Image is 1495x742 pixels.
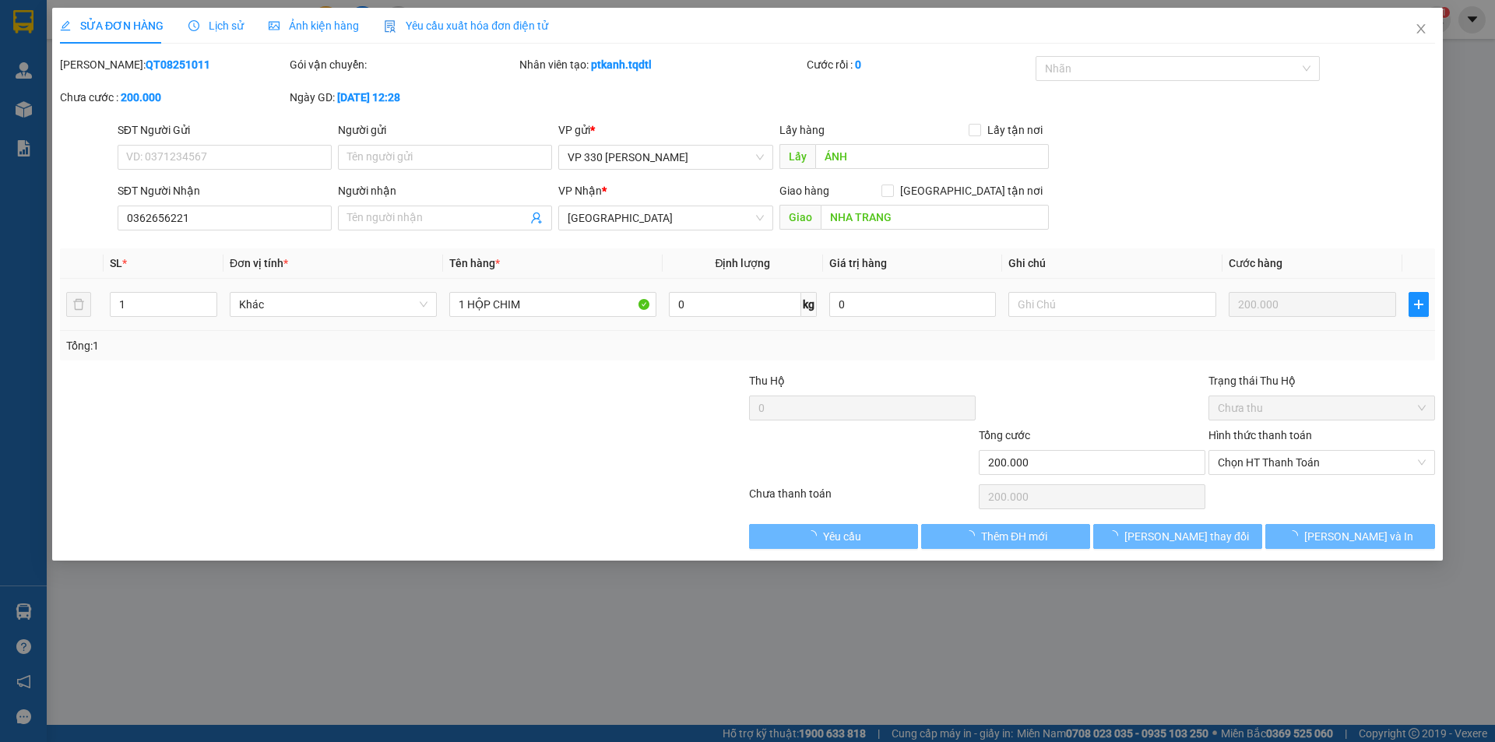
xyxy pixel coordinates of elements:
[384,20,396,33] img: icon
[107,104,205,133] b: Bến xe An Sương - Quận 12
[747,485,977,512] div: Chưa thanh toán
[964,530,981,541] span: loading
[1415,23,1427,35] span: close
[1409,298,1428,311] span: plus
[519,56,804,73] div: Nhân viên tạo:
[749,375,785,387] span: Thu Hộ
[1093,524,1262,549] button: [PERSON_NAME] thay đổi
[591,58,652,71] b: ptkanh.tqdtl
[855,58,861,71] b: 0
[894,182,1049,199] span: [GEOGRAPHIC_DATA] tận nơi
[107,104,118,115] span: environment
[1009,292,1216,317] input: Ghi Chú
[338,182,552,199] div: Người nhận
[1229,292,1396,317] input: 0
[981,528,1047,545] span: Thêm ĐH mới
[66,292,91,317] button: delete
[568,146,764,169] span: VP 330 Lê Duẫn
[118,121,332,139] div: SĐT Người Gửi
[8,84,107,118] li: VP VP 330 [PERSON_NAME]
[1208,372,1435,389] div: Trạng thái Thu Hộ
[568,206,764,230] span: Khánh Hòa
[239,293,427,316] span: Khác
[559,121,773,139] div: VP gửi
[1409,292,1429,317] button: plus
[1208,429,1312,441] label: Hình thức thanh toán
[821,205,1049,230] input: Dọc đường
[1304,528,1413,545] span: [PERSON_NAME] và In
[801,292,817,317] span: kg
[716,257,771,269] span: Định lượng
[1229,257,1282,269] span: Cước hàng
[779,144,815,169] span: Lấy
[269,19,359,32] span: Ảnh kiện hàng
[449,292,656,317] input: VD: Bàn, Ghế
[1287,530,1304,541] span: loading
[1399,8,1443,51] button: Close
[559,185,603,197] span: VP Nhận
[815,144,1049,169] input: Dọc đường
[823,528,861,545] span: Yêu cầu
[829,257,887,269] span: Giá trị hàng
[60,89,287,106] div: Chưa cước :
[384,19,548,32] span: Yêu cầu xuất hóa đơn điện tử
[921,524,1090,549] button: Thêm ĐH mới
[188,20,199,31] span: clock-circle
[1266,524,1435,549] button: [PERSON_NAME] và In
[779,205,821,230] span: Giao
[60,19,164,32] span: SỬA ĐƠN HÀNG
[749,524,918,549] button: Yêu cầu
[188,19,244,32] span: Lịch sử
[807,56,1033,73] div: Cước rồi :
[118,182,332,199] div: SĐT Người Nhận
[66,337,577,354] div: Tổng: 1
[146,58,210,71] b: QT08251011
[979,429,1030,441] span: Tổng cước
[531,212,543,224] span: user-add
[1107,530,1124,541] span: loading
[1218,396,1426,420] span: Chưa thu
[338,121,552,139] div: Người gửi
[1124,528,1249,545] span: [PERSON_NAME] thay đổi
[779,185,829,197] span: Giao hàng
[60,56,287,73] div: [PERSON_NAME]:
[290,56,516,73] div: Gói vận chuyển:
[110,257,122,269] span: SL
[60,20,71,31] span: edit
[449,257,500,269] span: Tên hàng
[1218,451,1426,474] span: Chọn HT Thanh Toán
[269,20,280,31] span: picture
[8,8,226,66] li: Tân Quang Dũng Thành Liên
[290,89,516,106] div: Ngày GD:
[981,121,1049,139] span: Lấy tận nơi
[337,91,400,104] b: [DATE] 12:28
[1003,248,1222,279] th: Ghi chú
[806,530,823,541] span: loading
[230,257,288,269] span: Đơn vị tính
[121,91,161,104] b: 200.000
[107,84,207,101] li: VP VP An Sương
[779,124,825,136] span: Lấy hàng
